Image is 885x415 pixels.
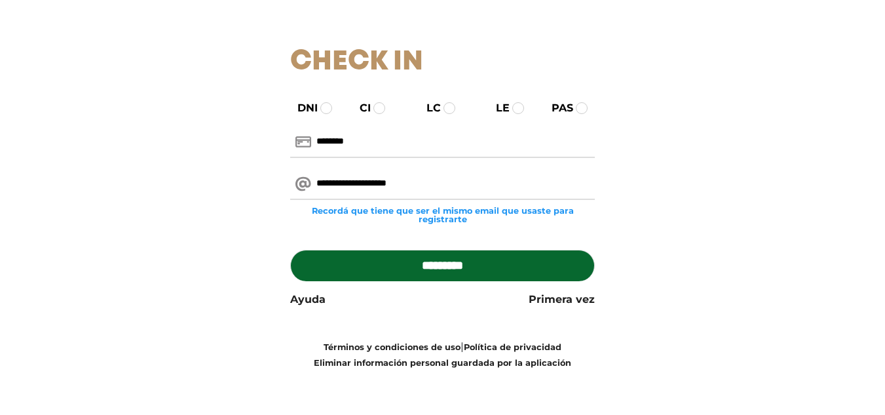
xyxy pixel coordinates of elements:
[290,207,595,224] small: Recordá que tiene que ser el mismo email que usaste para registrarte
[484,100,510,116] label: LE
[529,292,595,307] a: Primera vez
[290,46,595,79] h1: Check In
[464,342,561,352] a: Política de privacidad
[324,342,461,352] a: Términos y condiciones de uso
[290,292,326,307] a: Ayuda
[280,339,605,370] div: |
[415,100,441,116] label: LC
[314,358,571,368] a: Eliminar información personal guardada por la aplicación
[286,100,318,116] label: DNI
[348,100,371,116] label: CI
[540,100,573,116] label: PAS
